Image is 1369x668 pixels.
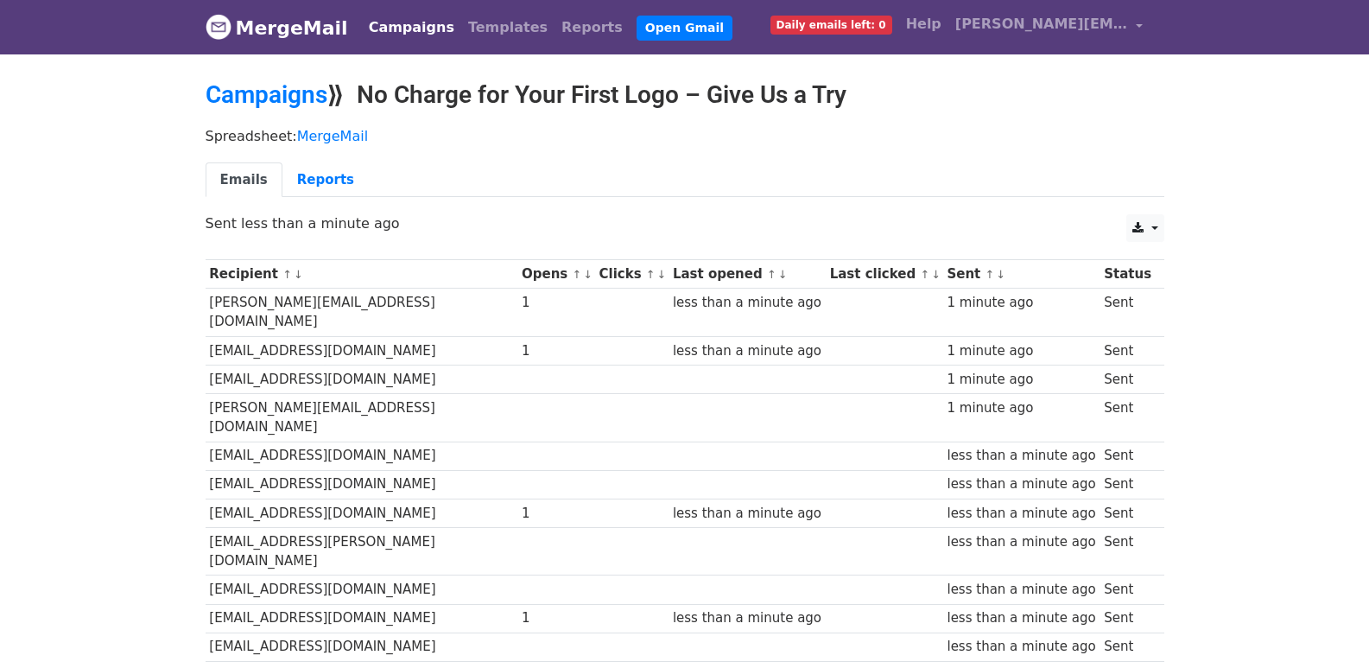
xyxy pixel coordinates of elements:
[948,7,1150,48] a: [PERSON_NAME][EMAIL_ADDRESS][DOMAIN_NAME]
[1100,393,1155,442] td: Sent
[657,268,667,281] a: ↓
[297,128,368,144] a: MergeMail
[282,268,292,281] a: ↑
[947,608,1095,628] div: less than a minute ago
[522,608,591,628] div: 1
[362,10,461,45] a: Campaigns
[669,260,826,289] th: Last opened
[583,268,593,281] a: ↓
[1100,442,1155,470] td: Sent
[206,470,518,499] td: [EMAIL_ADDRESS][DOMAIN_NAME]
[986,268,995,281] a: ↑
[1100,470,1155,499] td: Sent
[947,504,1095,524] div: less than a minute ago
[206,10,348,46] a: MergeMail
[947,637,1095,657] div: less than a minute ago
[595,260,669,289] th: Clicks
[947,370,1095,390] div: 1 minute ago
[770,16,892,35] span: Daily emails left: 0
[206,576,518,604] td: [EMAIL_ADDRESS][DOMAIN_NAME]
[206,80,327,109] a: Campaigns
[931,268,941,281] a: ↓
[1100,527,1155,576] td: Sent
[1100,604,1155,633] td: Sent
[1100,260,1155,289] th: Status
[764,7,899,41] a: Daily emails left: 0
[920,268,929,281] a: ↑
[206,393,518,442] td: [PERSON_NAME][EMAIL_ADDRESS][DOMAIN_NAME]
[206,260,518,289] th: Recipient
[673,608,821,628] div: less than a minute ago
[522,341,591,361] div: 1
[282,162,369,198] a: Reports
[1100,365,1155,393] td: Sent
[673,504,821,524] div: less than a minute ago
[206,14,231,40] img: MergeMail logo
[947,293,1095,313] div: 1 minute ago
[1100,633,1155,661] td: Sent
[637,16,732,41] a: Open Gmail
[206,527,518,576] td: [EMAIL_ADDRESS][PERSON_NAME][DOMAIN_NAME]
[206,336,518,365] td: [EMAIL_ADDRESS][DOMAIN_NAME]
[673,293,821,313] div: less than a minute ago
[996,268,1005,281] a: ↓
[206,289,518,337] td: [PERSON_NAME][EMAIL_ADDRESS][DOMAIN_NAME]
[572,268,581,281] a: ↑
[206,442,518,470] td: [EMAIL_ADDRESS][DOMAIN_NAME]
[767,268,776,281] a: ↑
[947,446,1095,466] div: less than a minute ago
[955,14,1128,35] span: [PERSON_NAME][EMAIL_ADDRESS][DOMAIN_NAME]
[206,214,1164,232] p: Sent less than a minute ago
[294,268,303,281] a: ↓
[673,341,821,361] div: less than a minute ago
[1100,576,1155,604] td: Sent
[522,293,591,313] div: 1
[826,260,943,289] th: Last clicked
[1100,289,1155,337] td: Sent
[522,504,591,524] div: 1
[517,260,595,289] th: Opens
[899,7,948,41] a: Help
[206,499,518,527] td: [EMAIL_ADDRESS][DOMAIN_NAME]
[206,127,1164,145] p: Spreadsheet:
[947,474,1095,494] div: less than a minute ago
[206,80,1164,110] h2: ⟫ No Charge for Your First Logo – Give Us a Try
[555,10,630,45] a: Reports
[646,268,656,281] a: ↑
[947,532,1095,552] div: less than a minute ago
[461,10,555,45] a: Templates
[947,341,1095,361] div: 1 minute ago
[206,365,518,393] td: [EMAIL_ADDRESS][DOMAIN_NAME]
[206,604,518,633] td: [EMAIL_ADDRESS][DOMAIN_NAME]
[206,633,518,661] td: [EMAIL_ADDRESS][DOMAIN_NAME]
[778,268,788,281] a: ↓
[206,162,282,198] a: Emails
[1100,499,1155,527] td: Sent
[1100,336,1155,365] td: Sent
[947,398,1095,418] div: 1 minute ago
[947,580,1095,600] div: less than a minute ago
[943,260,1100,289] th: Sent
